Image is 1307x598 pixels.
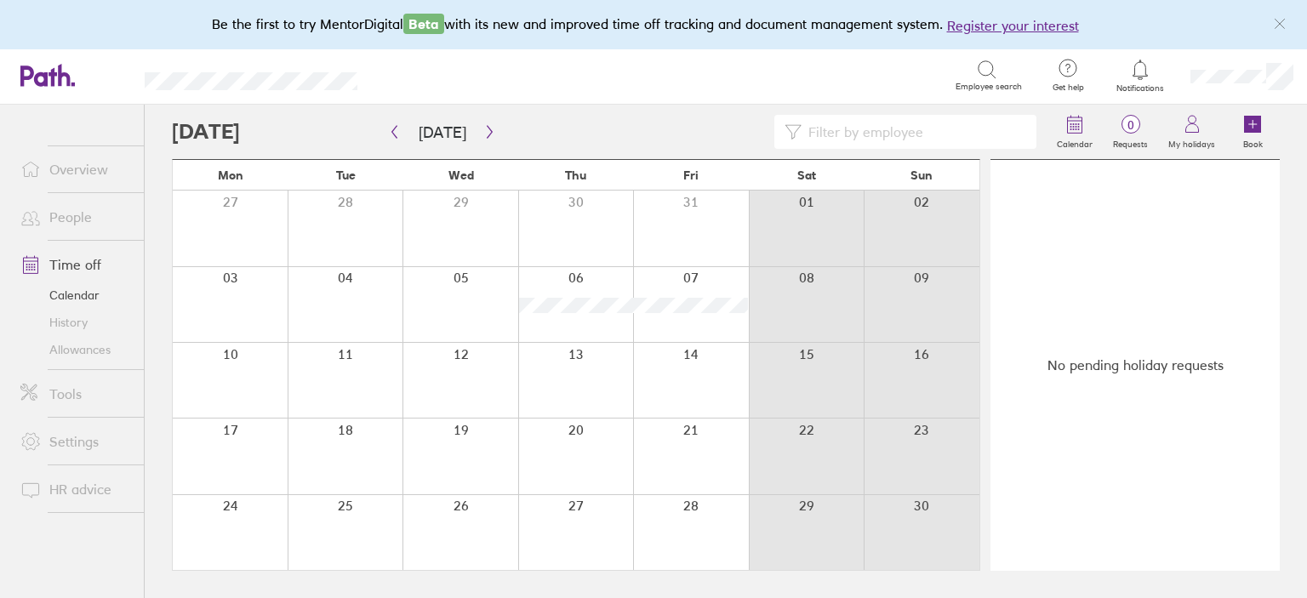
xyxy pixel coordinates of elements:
div: Search [403,67,447,83]
a: Tools [7,377,144,411]
span: Sat [797,168,816,182]
span: Fri [683,168,699,182]
a: HR advice [7,472,144,506]
a: My holidays [1158,105,1225,159]
span: Wed [448,168,474,182]
span: Sun [910,168,933,182]
button: [DATE] [405,118,480,146]
a: Allowances [7,336,144,363]
a: People [7,200,144,234]
span: Notifications [1113,83,1168,94]
button: Register your interest [947,15,1079,36]
a: Time off [7,248,144,282]
span: Employee search [956,82,1022,92]
a: Overview [7,152,144,186]
label: Calendar [1047,134,1103,150]
a: Notifications [1113,58,1168,94]
input: Filter by employee [802,116,1026,148]
div: No pending holiday requests [990,160,1280,571]
a: 0Requests [1103,105,1158,159]
span: Thu [565,168,586,182]
label: My holidays [1158,134,1225,150]
a: Calendar [1047,105,1103,159]
a: Book [1225,105,1280,159]
a: Settings [7,424,144,458]
span: Get help [1041,83,1096,93]
a: Calendar [7,282,144,309]
label: Requests [1103,134,1158,150]
span: Mon [218,168,243,182]
span: 0 [1103,118,1158,132]
a: History [7,309,144,336]
label: Book [1233,134,1273,150]
div: Be the first to try MentorDigital with its new and improved time off tracking and document manage... [212,14,1096,36]
span: Beta [403,14,444,34]
span: Tue [336,168,356,182]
